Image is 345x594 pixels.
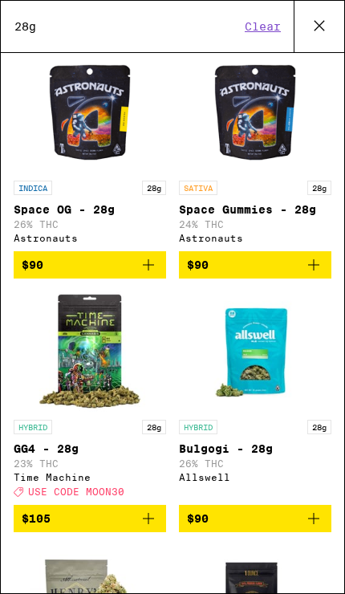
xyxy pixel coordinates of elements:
[307,181,331,195] p: 28g
[142,181,166,195] p: 28g
[14,233,166,243] div: Astronauts
[14,420,52,434] p: HYBRID
[179,420,217,434] p: HYBRID
[14,472,166,482] div: Time Machine
[14,19,240,34] input: Search the Eaze menu
[187,512,209,525] span: $90
[22,512,51,525] span: $105
[195,52,315,173] img: Astronauts - Space Gummies - 28g
[14,458,166,469] p: 23% THC
[179,291,331,505] a: Open page for Bulgogi - 28g from Allswell
[195,291,315,412] img: Allswell - Bulgogi - 28g
[179,505,331,532] button: Add to bag
[179,472,331,482] div: Allswell
[307,420,331,434] p: 28g
[14,442,166,455] p: GG4 - 28g
[142,420,166,434] p: 28g
[14,505,166,532] button: Add to bag
[179,251,331,279] button: Add to bag
[14,181,52,195] p: INDICA
[179,458,331,469] p: 26% THC
[28,486,124,497] span: USE CODE MOON30
[14,219,166,230] p: 26% THC
[22,258,43,271] span: $90
[240,19,286,34] button: Clear
[179,233,331,243] div: Astronauts
[179,203,331,216] p: Space Gummies - 28g
[14,291,166,505] a: Open page for GG4 - 28g from Time Machine
[14,52,166,251] a: Open page for Space OG - 28g from Astronauts
[179,219,331,230] p: 24% THC
[14,203,166,216] p: Space OG - 28g
[14,251,166,279] button: Add to bag
[179,52,331,251] a: Open page for Space Gummies - 28g from Astronauts
[30,291,150,412] img: Time Machine - GG4 - 28g
[187,258,209,271] span: $90
[179,442,331,455] p: Bulgogi - 28g
[11,12,132,27] span: Hi. Need any help?
[30,52,150,173] img: Astronauts - Space OG - 28g
[179,181,217,195] p: SATIVA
